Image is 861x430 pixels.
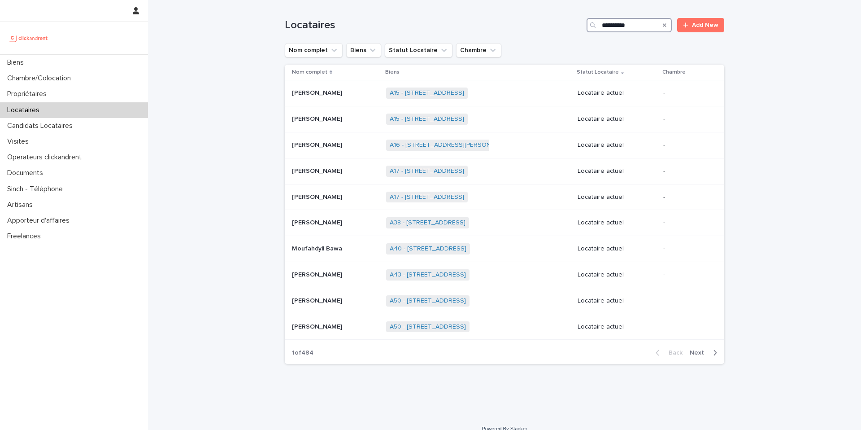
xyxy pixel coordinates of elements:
[4,122,80,130] p: Candidats Locataires
[292,295,344,305] p: [PERSON_NAME]
[663,219,710,227] p: -
[292,140,344,149] p: [PERSON_NAME]
[285,158,724,184] tr: [PERSON_NAME][PERSON_NAME] A17 - [STREET_ADDRESS] Locataire actuel-
[4,90,54,98] p: Propriétaires
[578,167,656,175] p: Locataire actuel
[4,201,40,209] p: Artisans
[390,297,466,305] a: A50 - [STREET_ADDRESS]
[285,210,724,236] tr: [PERSON_NAME][PERSON_NAME] A38 - [STREET_ADDRESS] Locataire actuel-
[292,217,344,227] p: [PERSON_NAME]
[285,106,724,132] tr: [PERSON_NAME][PERSON_NAME] A15 - [STREET_ADDRESS] Locataire actuel-
[663,89,710,97] p: -
[663,167,710,175] p: -
[663,350,683,356] span: Back
[285,314,724,340] tr: [PERSON_NAME][PERSON_NAME] A50 - [STREET_ADDRESS] Locataire actuel-
[648,349,686,357] button: Back
[292,192,344,201] p: [PERSON_NAME]
[4,216,77,225] p: Apporteur d'affaires
[285,262,724,288] tr: [PERSON_NAME][PERSON_NAME] A43 - [STREET_ADDRESS] Locataire actuel-
[385,67,400,77] p: Biens
[292,88,344,97] p: [PERSON_NAME]
[4,169,50,177] p: Documents
[578,245,656,253] p: Locataire actuel
[578,219,656,227] p: Locataire actuel
[587,18,672,32] input: Search
[663,271,710,279] p: -
[346,43,381,57] button: Biens
[692,22,718,28] span: Add New
[4,58,31,67] p: Biens
[578,115,656,123] p: Locataire actuel
[292,67,327,77] p: Nom complet
[390,323,466,331] a: A50 - [STREET_ADDRESS]
[390,89,464,97] a: A15 - [STREET_ADDRESS]
[456,43,501,57] button: Chambre
[578,271,656,279] p: Locataire actuel
[285,43,343,57] button: Nom complet
[663,245,710,253] p: -
[292,166,344,175] p: [PERSON_NAME]
[285,132,724,158] tr: [PERSON_NAME][PERSON_NAME] A16 - [STREET_ADDRESS][PERSON_NAME] Locataire actuel-
[4,232,48,241] p: Freelances
[663,193,710,201] p: -
[285,19,583,32] h1: Locataires
[578,89,656,97] p: Locataire actuel
[578,297,656,305] p: Locataire actuel
[663,297,710,305] p: -
[385,43,452,57] button: Statut Locataire
[663,115,710,123] p: -
[4,106,47,114] p: Locataires
[686,349,724,357] button: Next
[663,141,710,149] p: -
[578,141,656,149] p: Locataire actuel
[292,321,344,331] p: [PERSON_NAME]
[7,29,51,47] img: UCB0brd3T0yccxBKYDjQ
[285,342,321,364] p: 1 of 484
[285,80,724,106] tr: [PERSON_NAME][PERSON_NAME] A15 - [STREET_ADDRESS] Locataire actuel-
[390,141,513,149] a: A16 - [STREET_ADDRESS][PERSON_NAME]
[662,67,686,77] p: Chambre
[4,185,70,193] p: Sinch - Téléphone
[390,271,466,279] a: A43 - [STREET_ADDRESS]
[285,288,724,314] tr: [PERSON_NAME][PERSON_NAME] A50 - [STREET_ADDRESS] Locataire actuel-
[677,18,724,32] a: Add New
[577,67,619,77] p: Statut Locataire
[690,350,709,356] span: Next
[390,167,464,175] a: A17 - [STREET_ADDRESS]
[285,236,724,262] tr: Moufahdyll BawaMoufahdyll Bawa A40 - [STREET_ADDRESS] Locataire actuel-
[390,193,464,201] a: A17 - [STREET_ADDRESS]
[4,137,36,146] p: Visites
[663,323,710,331] p: -
[390,115,464,123] a: A15 - [STREET_ADDRESS]
[390,245,466,253] a: A40 - [STREET_ADDRESS]
[4,153,89,162] p: Operateurs clickandrent
[292,114,344,123] p: [PERSON_NAME]
[390,219,465,227] a: A38 - [STREET_ADDRESS]
[578,323,656,331] p: Locataire actuel
[292,243,344,253] p: Moufahdyll Bawa
[285,184,724,210] tr: [PERSON_NAME][PERSON_NAME] A17 - [STREET_ADDRESS] Locataire actuel-
[578,193,656,201] p: Locataire actuel
[4,74,78,83] p: Chambre/Colocation
[292,269,344,279] p: [PERSON_NAME]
